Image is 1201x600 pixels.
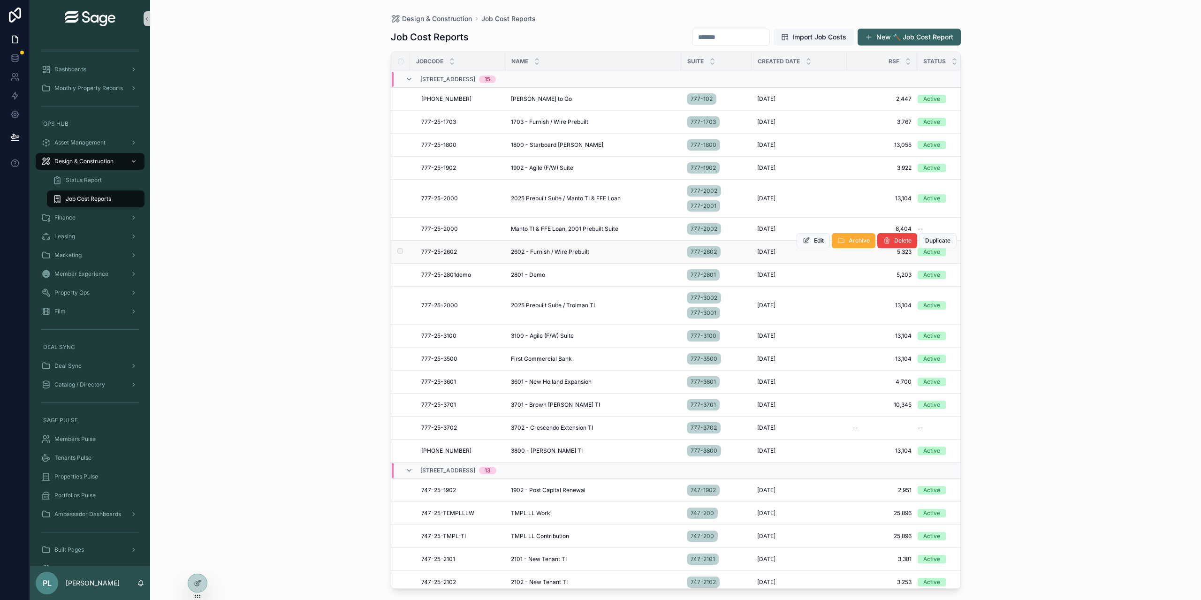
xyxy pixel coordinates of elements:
[421,509,474,517] span: 747-25-TEMPLLLW
[757,271,775,279] span: [DATE]
[687,506,746,521] a: 747-200
[511,118,588,126] span: 1703 - Furnish / Wire Prebuilt
[421,447,471,455] span: [PHONE_NUMBER]
[421,532,466,540] span: 747-25-TMPL-TI
[757,118,841,126] a: [DATE]
[691,141,716,149] span: 777-1800
[511,95,676,103] a: [PERSON_NAME] to Go
[757,401,841,409] a: [DATE]
[511,248,589,256] span: 2602 - Furnish / Wire Prebuilt
[757,248,841,256] a: [DATE]
[918,95,1007,103] a: Active
[511,486,676,494] a: 1902 - Post Capital Renewal
[757,141,775,149] span: [DATE]
[687,483,746,498] a: 747-1902
[421,355,457,363] span: 777-25-3500
[421,118,500,126] a: 777-25-1703
[757,164,775,172] span: [DATE]
[687,91,746,106] a: 777-102
[36,506,144,523] a: Ambassador Dashboards
[421,225,500,233] a: 777-25-2000
[421,95,500,103] a: [PHONE_NUMBER]
[849,237,870,244] span: Archive
[757,118,775,126] span: [DATE]
[925,237,950,244] span: Duplicate
[918,355,1007,363] a: Active
[421,95,471,103] span: [PHONE_NUMBER]
[36,134,144,151] a: Asset Management
[852,378,912,386] a: 4,700
[421,509,500,517] a: 747-25-TEMPLLLW
[54,510,121,518] span: Ambassador Dashboards
[691,509,714,517] span: 747-200
[36,153,144,170] a: Design & Construction
[687,200,720,212] a: 777-2001
[852,401,912,409] a: 10,345
[54,381,105,388] span: Catalog / Directory
[421,447,500,455] a: [PHONE_NUMBER]
[797,233,830,248] button: Edit
[687,351,746,366] a: 777-3500
[757,424,775,432] span: [DATE]
[918,424,923,432] span: --
[832,233,875,248] button: Archive
[918,332,1007,340] a: Active
[54,251,82,259] span: Marketing
[421,248,500,256] a: 777-25-2602
[687,376,720,387] a: 777-3601
[687,267,746,282] a: 777-2801
[36,431,144,448] a: Members Pulse
[36,303,144,320] a: Film
[687,116,720,128] a: 777-1703
[687,422,721,433] a: 777-3702
[852,424,912,432] a: --
[894,237,912,244] span: Delete
[687,244,746,259] a: 777-2602
[757,164,841,172] a: [DATE]
[511,141,603,149] span: 1800 - Starboard [PERSON_NAME]
[481,14,536,23] a: Job Cost Reports
[402,14,472,23] span: Design & Construction
[36,357,144,374] a: Deal Sync
[421,355,500,363] a: 777-25-3500
[54,233,75,240] span: Leasing
[687,292,721,304] a: 777-3002
[36,284,144,301] a: Property Ops
[852,271,912,279] a: 5,203
[511,509,676,517] a: TMPL LL Work
[918,225,1007,233] a: --
[757,378,775,386] span: [DATE]
[54,308,66,315] span: Film
[691,309,716,317] span: 777-3001
[511,355,676,363] a: First Commercial Bank
[757,195,841,202] a: [DATE]
[687,485,720,496] a: 747-1902
[36,449,144,466] a: Tenants Pulse
[421,424,500,432] a: 777-25-3702
[691,294,717,302] span: 777-3002
[923,509,940,517] div: Active
[36,487,144,504] a: Portfolios Pulse
[511,532,676,540] a: TMPL LL Contribution
[852,164,912,172] a: 3,922
[511,509,550,517] span: TMPL LL Work
[421,141,500,149] a: 777-25-1800
[47,190,144,207] a: Job Cost Reports
[918,141,1007,149] a: Active
[852,355,912,363] a: 13,104
[54,139,106,146] span: Asset Management
[852,225,912,233] span: 8,404
[54,362,82,370] span: Deal Sync
[36,339,144,356] a: DEAL SYNC
[757,401,775,409] span: [DATE]
[852,447,912,455] a: 13,104
[54,66,86,73] span: Dashboards
[511,355,572,363] span: First Commercial Bank
[858,29,961,46] button: New 🔨 Job Cost Report
[421,401,456,409] span: 777-25-3701
[511,271,676,279] a: 2801 - Demo
[511,486,585,494] span: 1902 - Post Capital Renewal
[420,76,475,83] span: [STREET_ADDRESS]
[66,195,111,203] span: Job Cost Reports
